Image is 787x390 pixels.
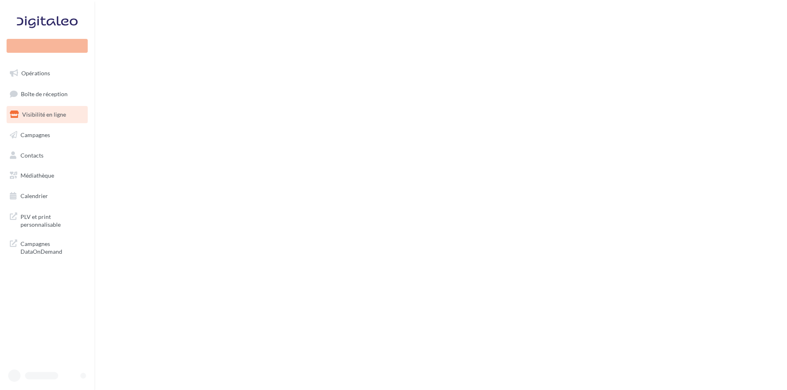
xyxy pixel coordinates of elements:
[20,238,84,256] span: Campagnes DataOnDemand
[20,151,43,158] span: Contacts
[20,211,84,229] span: PLV et print personnalisable
[5,147,89,164] a: Contacts
[20,131,50,138] span: Campagnes
[5,65,89,82] a: Opérations
[5,126,89,144] a: Campagnes
[20,172,54,179] span: Médiathèque
[21,90,68,97] span: Boîte de réception
[5,85,89,103] a: Boîte de réception
[5,208,89,232] a: PLV et print personnalisable
[22,111,66,118] span: Visibilité en ligne
[5,167,89,184] a: Médiathèque
[5,106,89,123] a: Visibilité en ligne
[7,39,88,53] div: Nouvelle campagne
[21,70,50,77] span: Opérations
[5,235,89,259] a: Campagnes DataOnDemand
[20,192,48,199] span: Calendrier
[5,187,89,205] a: Calendrier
